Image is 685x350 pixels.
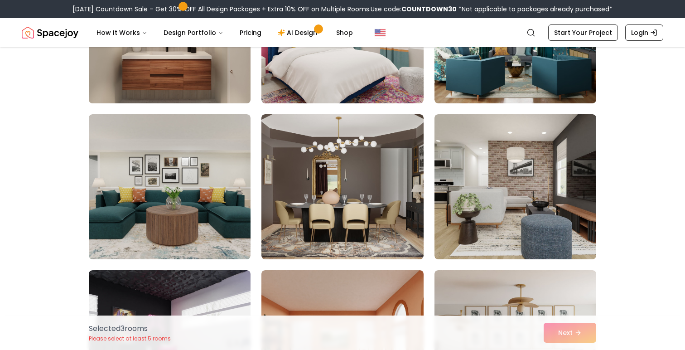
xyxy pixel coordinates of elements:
a: AI Design [270,24,327,42]
img: Room room-27 [434,114,596,259]
img: United States [375,27,386,38]
div: [DATE] Countdown Sale – Get 30% OFF All Design Packages + Extra 10% OFF on Multiple Rooms. [72,5,613,14]
a: Login [625,24,663,41]
button: Design Portfolio [156,24,231,42]
span: *Not applicable to packages already purchased* [457,5,613,14]
img: Spacejoy Logo [22,24,78,42]
b: COUNTDOWN30 [401,5,457,14]
a: Shop [329,24,360,42]
img: Room room-25 [89,114,251,259]
span: Use code: [371,5,457,14]
img: Room room-26 [261,114,423,259]
button: How It Works [89,24,154,42]
p: Selected 3 room s [89,323,171,334]
a: Pricing [232,24,269,42]
nav: Main [89,24,360,42]
p: Please select at least 5 rooms [89,335,171,342]
nav: Global [22,18,663,47]
a: Start Your Project [548,24,618,41]
a: Spacejoy [22,24,78,42]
